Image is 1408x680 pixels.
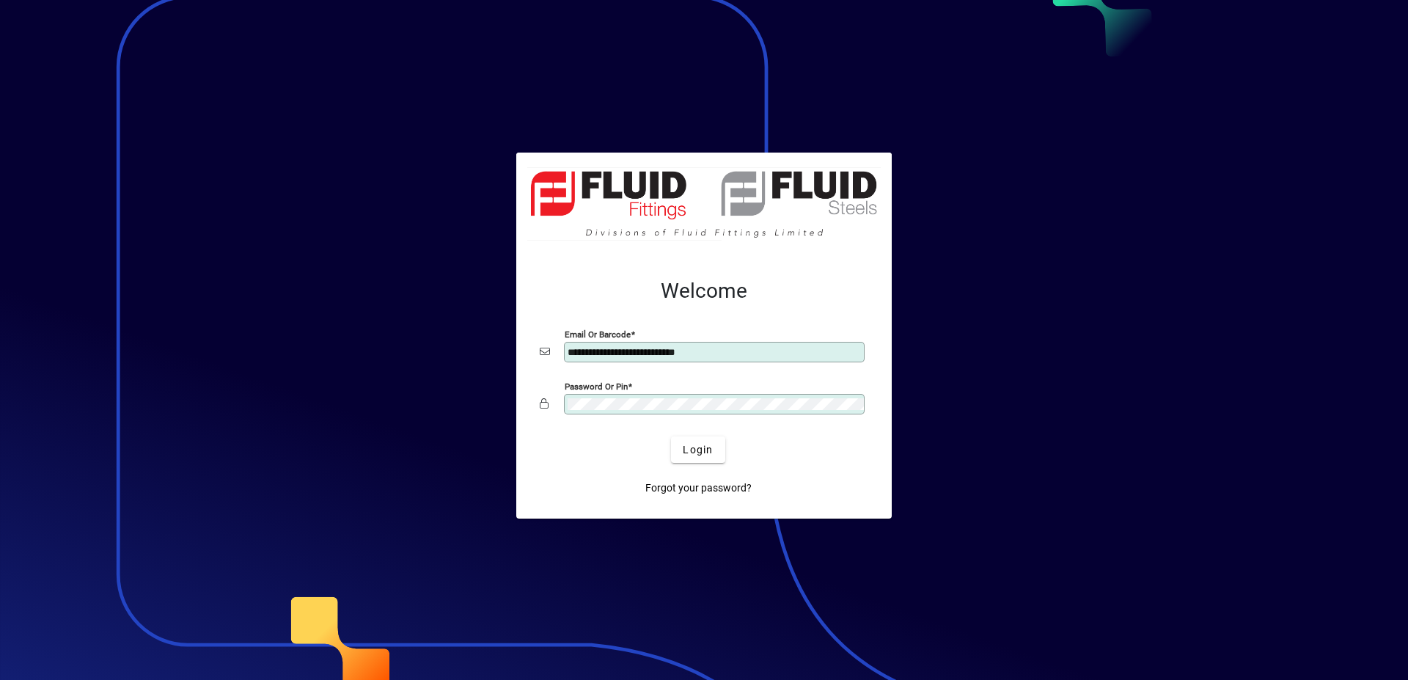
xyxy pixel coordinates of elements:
span: Login [683,442,713,458]
h2: Welcome [540,279,868,304]
span: Forgot your password? [645,480,752,496]
a: Forgot your password? [639,475,758,501]
mat-label: Password or Pin [565,381,628,392]
mat-label: Email or Barcode [565,329,631,340]
button: Login [671,436,725,463]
